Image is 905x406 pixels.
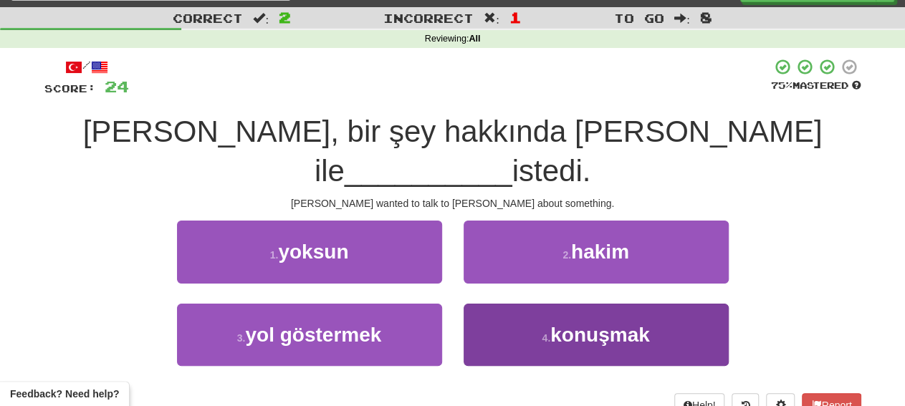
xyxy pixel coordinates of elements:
span: 8 [700,9,712,26]
button: 2.hakim [464,221,729,283]
button: 4.konuşmak [464,304,729,366]
button: 3.yol göstermek [177,304,442,366]
small: 3 . [237,332,246,344]
span: Open feedback widget [10,387,119,401]
strong: All [469,34,480,44]
div: / [44,58,129,76]
span: To go [614,11,664,25]
span: Score: [44,82,96,95]
span: : [253,12,269,24]
span: Correct [173,11,243,25]
span: 2 [279,9,291,26]
span: konuşmak [550,324,650,346]
small: 2 . [562,249,571,261]
div: Mastered [771,79,861,92]
div: [PERSON_NAME] wanted to talk to [PERSON_NAME] about something. [44,196,861,211]
span: yoksun [278,241,348,263]
span: [PERSON_NAME], bir şey hakkında [PERSON_NAME] ile [83,115,823,188]
span: Incorrect [383,11,474,25]
span: : [484,12,499,24]
span: 24 [105,77,129,95]
span: istedi. [512,154,590,188]
span: hakim [571,241,629,263]
span: __________ [345,154,512,188]
small: 1 . [270,249,279,261]
span: 75 % [771,79,793,91]
button: 1.yoksun [177,221,442,283]
span: yol göstermek [245,324,381,346]
small: 4 . [542,332,550,344]
span: 1 [509,9,522,26]
span: : [674,12,690,24]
